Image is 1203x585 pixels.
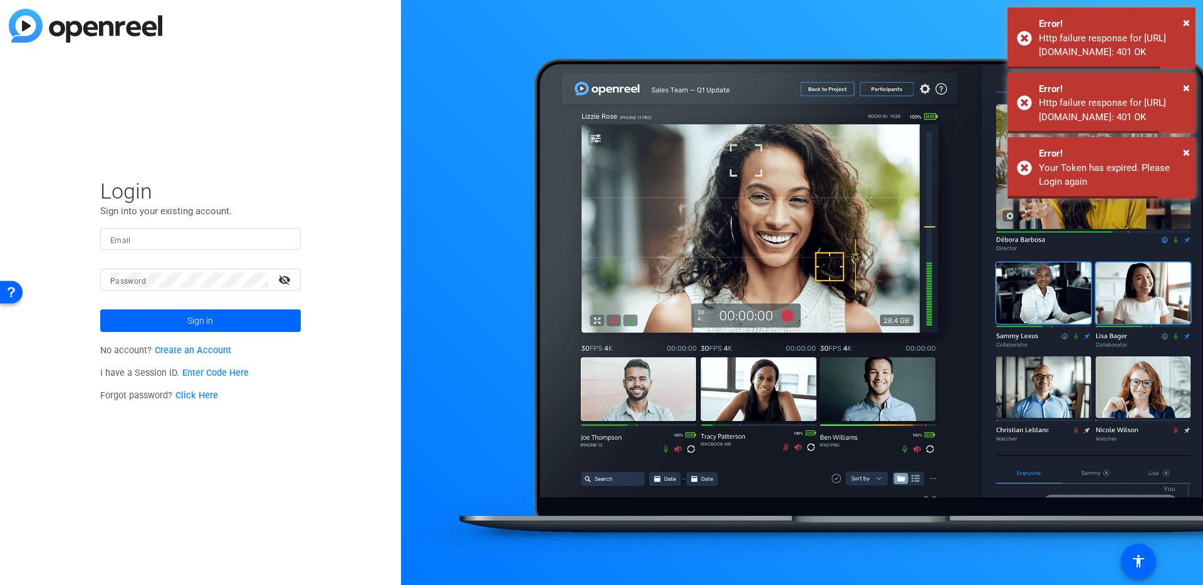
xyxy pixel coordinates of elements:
span: Sign in [187,305,213,336]
mat-icon: accessibility [1131,554,1146,569]
mat-label: Password [110,277,146,286]
mat-icon: visibility_off [271,271,301,289]
div: Error! [1039,82,1186,96]
div: Your Token has expired. Please Login again [1039,161,1186,189]
mat-label: Email [110,236,131,245]
span: No account? [100,345,231,356]
input: Enter Email Address [110,232,291,247]
span: × [1183,15,1190,30]
span: I have a Session ID. [100,368,249,378]
div: Error! [1039,17,1186,31]
span: × [1183,80,1190,95]
a: Create an Account [155,345,231,356]
span: Login [100,178,301,204]
p: Sign into your existing account. [100,204,301,218]
button: Close [1183,13,1190,32]
div: Error! [1039,147,1186,161]
div: Http failure response for https://capture.openreel.com/api/projects/details/?project_id=102624: 4... [1039,96,1186,124]
button: Close [1183,78,1190,97]
a: Enter Code Here [182,368,249,378]
span: Forgot password? [100,390,218,401]
img: blue-gradient.svg [9,9,162,43]
a: Click Here [175,390,218,401]
span: × [1183,145,1190,160]
div: Http failure response for https://capture.openreel.com/api/filters/project: 401 OK [1039,31,1186,60]
button: Sign in [100,309,301,332]
button: Close [1183,143,1190,162]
